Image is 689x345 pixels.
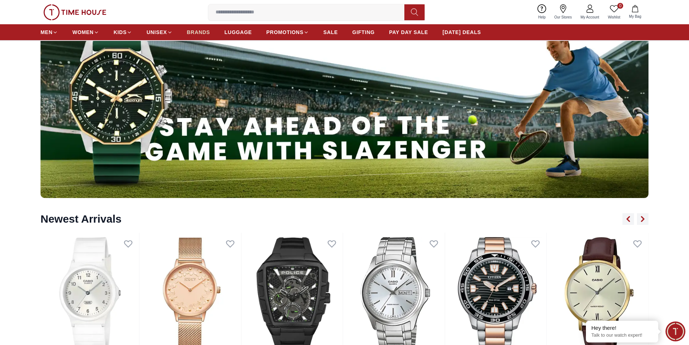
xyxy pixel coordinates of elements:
a: [DATE] DEALS [443,26,481,39]
a: UNISEX [146,26,172,39]
span: SALE [323,29,338,36]
span: MEN [41,29,52,36]
a: Help [534,3,550,21]
a: 0Wishlist [604,3,625,21]
span: My Bag [626,14,644,19]
span: Help [535,14,549,20]
a: LUGGAGE [225,26,252,39]
span: GIFTING [352,29,375,36]
div: Chat Widget [665,321,685,341]
span: Our Stores [552,14,575,20]
span: Wishlist [605,14,623,20]
span: LUGGAGE [225,29,252,36]
a: MEN [41,26,58,39]
a: SALE [323,26,338,39]
span: [DATE] DEALS [443,29,481,36]
a: WOMEN [72,26,99,39]
span: PAY DAY SALE [389,29,428,36]
span: My Account [578,14,602,20]
span: UNISEX [146,29,167,36]
img: ... [43,4,106,20]
button: My Bag [625,4,646,21]
a: BRANDS [187,26,210,39]
span: PROMOTIONS [266,29,303,36]
div: Hey there! [591,324,653,332]
span: BRANDS [187,29,210,36]
a: Our Stores [550,3,576,21]
span: 0 [617,3,623,9]
p: Talk to our watch expert! [591,332,653,338]
a: GIFTING [352,26,375,39]
span: KIDS [114,29,127,36]
a: KIDS [114,26,132,39]
span: WOMEN [72,29,94,36]
h2: Newest Arrivals [41,213,122,226]
a: PROMOTIONS [266,26,309,39]
a: PAY DAY SALE [389,26,428,39]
